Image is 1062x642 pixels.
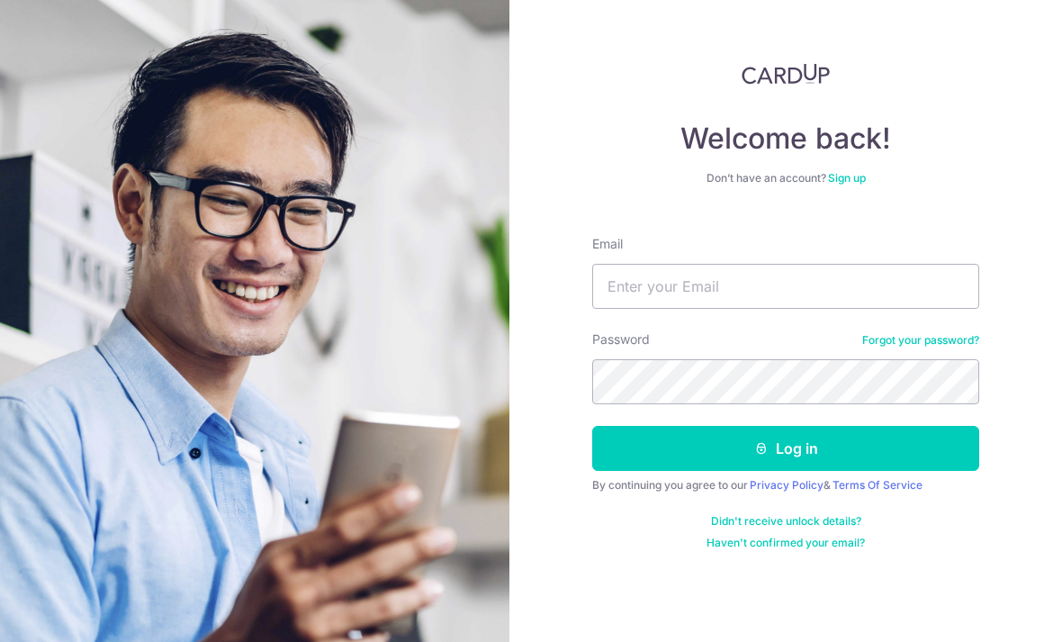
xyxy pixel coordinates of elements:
[592,478,979,493] div: By continuing you agree to our &
[592,121,979,157] h4: Welcome back!
[828,171,866,185] a: Sign up
[750,478,823,492] a: Privacy Policy
[706,536,865,550] a: Haven't confirmed your email?
[592,235,623,253] label: Email
[592,264,979,309] input: Enter your Email
[592,426,979,471] button: Log in
[592,330,650,348] label: Password
[862,333,979,348] a: Forgot your password?
[592,171,979,185] div: Don’t have an account?
[711,514,861,529] a: Didn't receive unlock details?
[742,63,830,85] img: CardUp Logo
[832,478,922,492] a: Terms Of Service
